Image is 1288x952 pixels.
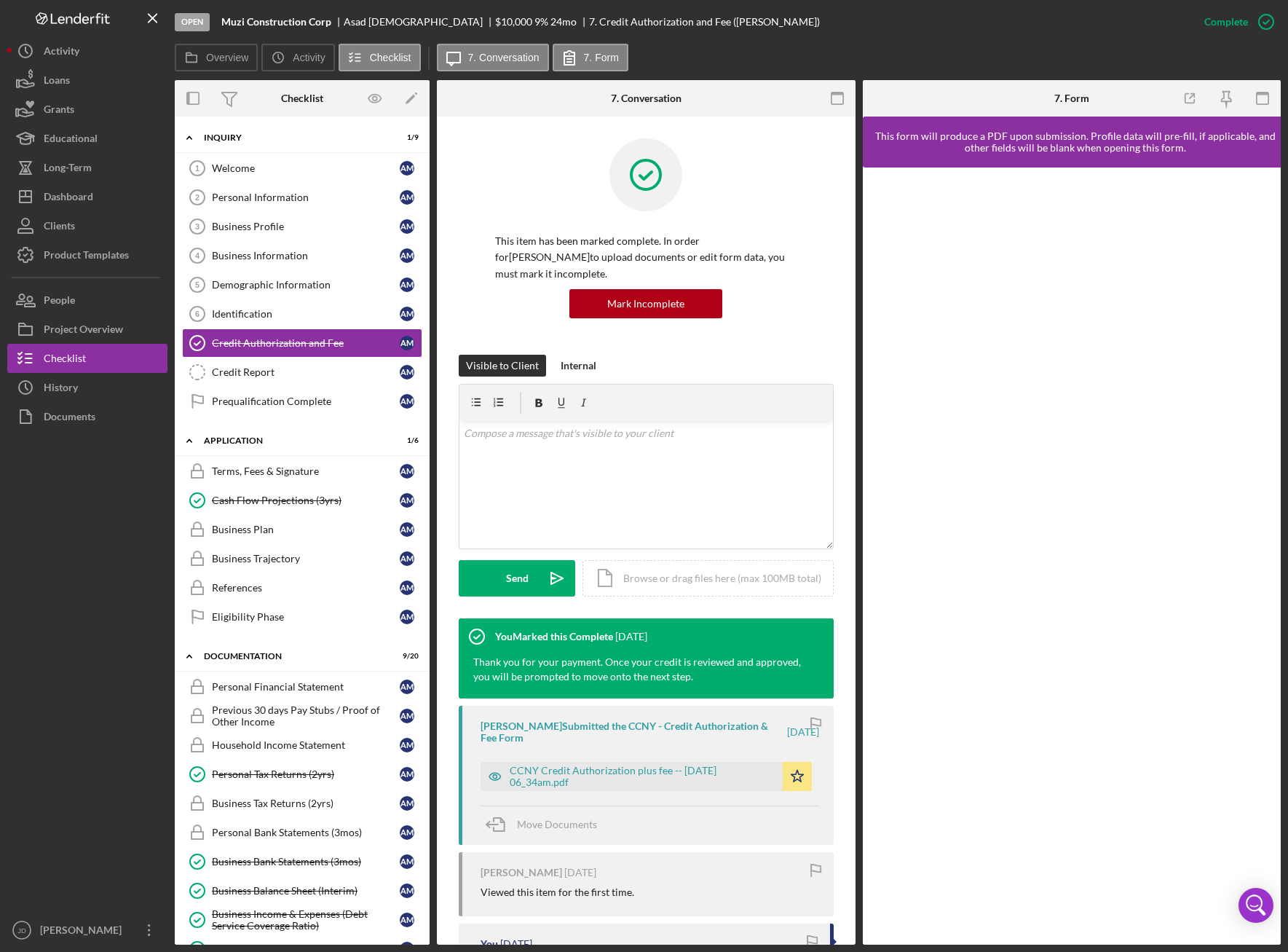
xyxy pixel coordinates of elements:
[569,289,722,318] button: Mark Incomplete
[182,573,422,602] a: ReferencesAM
[506,560,529,597] div: Send
[182,183,422,212] a: 2Personal InformationAM
[400,336,414,350] div: A M
[182,760,422,789] a: Personal Tax Returns (2yrs)AM
[195,310,199,318] tspan: 6
[400,219,414,234] div: A M
[400,522,414,537] div: A M
[1238,888,1273,923] div: Open Intercom Messenger
[400,365,414,379] div: A M
[182,241,422,270] a: 4Business InformationAM
[261,44,334,71] button: Activity
[400,551,414,566] div: A M
[400,825,414,840] div: A M
[584,52,619,63] label: 7. Form
[466,355,539,377] div: Visible to Client
[870,130,1281,154] div: This form will produce a PDF upon submission. Profile data will pre-fill, if applicable, and othe...
[182,789,422,818] a: Business Tax Returns (2yrs)AM
[182,457,422,486] a: Terms, Fees & SignatureAM
[195,222,199,231] tspan: 3
[212,308,400,320] div: Identification
[589,16,820,28] div: 7. Credit Authorization and Fee ([PERSON_NAME])
[615,631,647,642] time: 2025-08-29 16:16
[175,13,210,31] div: Open
[195,193,199,202] tspan: 2
[400,581,414,595] div: A M
[564,867,596,878] time: 2025-08-29 10:30
[400,738,414,752] div: A M
[495,631,613,642] div: You Marked this Complete
[212,279,400,291] div: Demographic Information
[400,493,414,508] div: A M
[481,762,812,791] button: CCNY Credit Authorization plus fee -- [DATE] 06_34am.pdf
[182,731,422,760] a: Household Income StatementAM
[212,704,400,728] div: Previous 30 days Pay Stubs / Proof of Other Income
[370,52,411,63] label: Checklist
[1190,7,1281,36] button: Complete
[468,52,540,63] label: 7. Conversation
[182,154,422,183] a: 1WelcomeAM
[212,366,400,378] div: Credit Report
[281,93,323,104] div: Checklist
[400,161,414,176] div: A M
[212,553,400,564] div: Business Trajectory
[195,251,200,260] tspan: 4
[400,854,414,869] div: A M
[182,329,422,358] a: Credit Authorization and FeeAM
[400,913,414,927] div: A M
[204,652,382,661] div: Documentation
[17,927,26,935] text: JD
[553,355,604,377] button: Internal
[182,486,422,515] a: Cash Flow Projections (3yrs)AM
[175,44,258,71] button: Overview
[212,827,400,838] div: Personal Bank Statements (3mos)
[293,52,325,63] label: Activity
[212,885,400,897] div: Business Balance Sheet (Interim)
[392,652,419,661] div: 9 / 20
[212,396,400,407] div: Prequalification Complete
[204,133,382,142] div: Inquiry
[212,798,400,809] div: Business Tax Returns (2yrs)
[495,233,797,282] p: This item has been marked complete. In order for [PERSON_NAME] to upload documents or edit form d...
[212,250,400,261] div: Business Information
[36,916,131,948] div: [PERSON_NAME]
[7,916,167,945] button: JD[PERSON_NAME]
[400,464,414,479] div: A M
[553,44,628,71] button: 7. Form
[212,495,400,506] div: Cash Flow Projections (3yrs)
[400,248,414,263] div: A M
[182,387,422,416] a: Prequalification CompleteAM
[400,767,414,782] div: A M
[182,212,422,241] a: 3Business ProfileAM
[182,602,422,632] a: Eligibility PhaseAM
[195,280,199,289] tspan: 5
[212,768,400,780] div: Personal Tax Returns (2yrs)
[392,436,419,445] div: 1 / 6
[182,299,422,329] a: 6IdentificationAM
[400,394,414,409] div: A M
[481,886,634,898] div: Viewed this item for the first time.
[400,709,414,723] div: A M
[459,560,575,597] button: Send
